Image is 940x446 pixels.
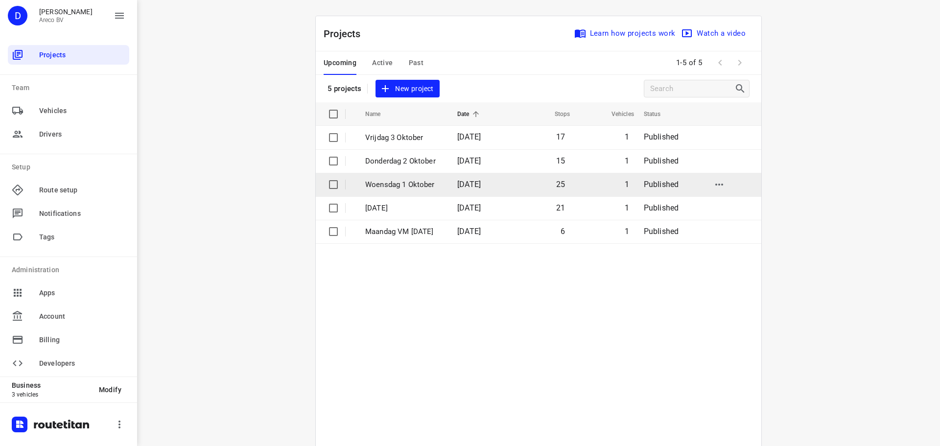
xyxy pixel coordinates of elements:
[39,358,125,369] span: Developers
[12,265,129,275] p: Administration
[409,57,424,69] span: Past
[8,6,27,25] div: D
[39,8,93,16] p: Didier Evrard
[561,227,565,236] span: 6
[365,132,443,143] p: Vrijdag 3 Oktober
[599,108,634,120] span: Vehicles
[8,227,129,247] div: Tags
[324,57,356,69] span: Upcoming
[12,162,129,172] p: Setup
[457,108,482,120] span: Date
[365,179,443,190] p: Woensdag 1 Oktober
[644,203,679,212] span: Published
[457,203,481,212] span: [DATE]
[39,311,125,322] span: Account
[39,50,125,60] span: Projects
[457,132,481,141] span: [DATE]
[710,53,730,72] span: Previous Page
[625,156,629,165] span: 1
[365,226,443,237] p: Maandag VM 29 September
[650,81,734,96] input: Search projects
[8,330,129,350] div: Billing
[457,156,481,165] span: [DATE]
[365,108,394,120] span: Name
[8,204,129,223] div: Notifications
[8,306,129,326] div: Account
[324,26,369,41] p: Projects
[8,353,129,373] div: Developers
[556,203,565,212] span: 21
[12,381,91,389] p: Business
[365,203,443,214] p: Dinsdag 30 September
[644,180,679,189] span: Published
[39,129,125,140] span: Drivers
[625,203,629,212] span: 1
[644,227,679,236] span: Published
[457,227,481,236] span: [DATE]
[672,52,706,73] span: 1-5 of 5
[734,83,749,94] div: Search
[542,108,570,120] span: Stops
[457,180,481,189] span: [DATE]
[8,45,129,65] div: Projects
[91,381,129,399] button: Modify
[376,80,439,98] button: New project
[39,17,93,23] p: Areco BV
[328,84,361,93] p: 5 projects
[8,180,129,200] div: Route setup
[381,83,433,95] span: New project
[625,180,629,189] span: 1
[39,185,125,195] span: Route setup
[39,209,125,219] span: Notifications
[644,132,679,141] span: Published
[730,53,750,72] span: Next Page
[12,83,129,93] p: Team
[556,180,565,189] span: 25
[625,227,629,236] span: 1
[39,106,125,116] span: Vehicles
[8,283,129,303] div: Apps
[644,108,674,120] span: Status
[625,132,629,141] span: 1
[99,386,121,394] span: Modify
[12,391,91,398] p: 3 vehicles
[39,232,125,242] span: Tags
[39,335,125,345] span: Billing
[365,156,443,167] p: Donderdag 2 Oktober
[372,57,393,69] span: Active
[556,132,565,141] span: 17
[8,101,129,120] div: Vehicles
[39,288,125,298] span: Apps
[556,156,565,165] span: 15
[644,156,679,165] span: Published
[8,124,129,144] div: Drivers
